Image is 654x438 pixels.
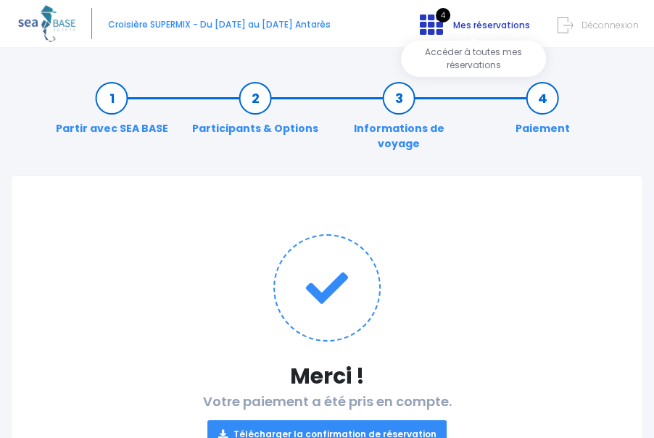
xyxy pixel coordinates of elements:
a: Participants & Options [185,91,326,136]
a: Paiement [508,91,577,136]
a: Partir avec SEA BASE [49,91,175,136]
a: Informations de voyage [327,91,471,152]
span: Croisière SUPERMIX - Du [DATE] au [DATE] Antarès [108,18,331,30]
span: Déconnexion [581,19,639,31]
span: 4 [436,8,450,22]
span: Mes réservations [453,19,530,31]
div: Accéder à toutes mes réservations [401,41,546,77]
a: 4 Mes réservations [408,24,539,36]
h1: Merci ! [41,363,613,389]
